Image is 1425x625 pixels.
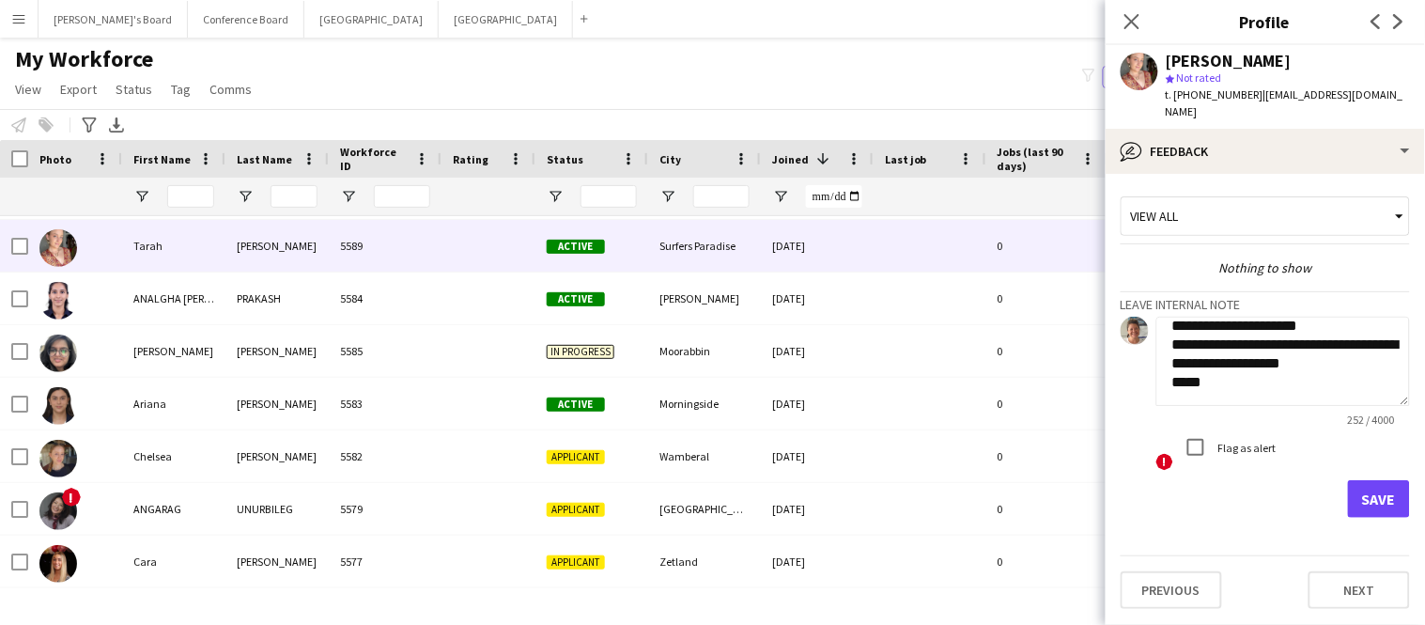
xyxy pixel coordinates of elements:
div: [PERSON_NAME] [225,220,329,272]
span: Applicant [547,450,605,464]
div: 0 [986,483,1108,535]
input: Status Filter Input [581,185,637,208]
span: ! [62,488,81,507]
button: Open Filter Menu [547,188,564,205]
input: Joined Filter Input [806,185,862,208]
div: 5584 [329,273,441,324]
span: View all [1131,208,1179,225]
app-action-btn: Advanced filters [78,114,101,136]
div: 5579 [329,483,441,535]
div: 5589 [329,220,441,272]
app-action-btn: Export XLSX [105,114,128,136]
button: [GEOGRAPHIC_DATA] [439,1,573,38]
div: [DATE] [761,273,874,324]
div: Chelsea [122,430,225,482]
button: [PERSON_NAME]'s Board [39,1,188,38]
span: Status [547,152,583,166]
span: Last job [885,152,927,166]
span: In progress [547,345,614,359]
div: [DATE] [761,378,874,430]
span: City [659,152,681,166]
img: Chelsea Payne [39,440,77,477]
span: Tag [171,81,191,98]
span: View [15,81,41,98]
div: UNURBILEG [225,483,329,535]
span: My Workforce [15,45,153,73]
a: Export [53,77,104,102]
span: Jobs (last 90 days) [998,145,1075,173]
div: PRAKASH [225,273,329,324]
div: ANALGHA [PERSON_NAME] [122,273,225,324]
div: 0 [986,325,1108,377]
button: Open Filter Menu [340,188,357,205]
div: Zetland [648,536,761,587]
input: City Filter Input [693,185,750,208]
div: [GEOGRAPHIC_DATA] [648,483,761,535]
span: Joined [772,152,809,166]
div: ANGARAG [122,483,225,535]
h3: Leave internal note [1121,296,1410,313]
h3: Profile [1106,9,1425,34]
div: [PERSON_NAME] [225,536,329,587]
div: 5577 [329,536,441,587]
span: Export [60,81,97,98]
img: ANGARAG UNURBILEG [39,492,77,530]
input: Workforce ID Filter Input [374,185,430,208]
div: [PERSON_NAME] [225,378,329,430]
div: Moorabbin [648,325,761,377]
button: Previous [1121,571,1222,609]
input: First Name Filter Input [167,185,214,208]
a: View [8,77,49,102]
span: Status [116,81,152,98]
div: 5583 [329,378,441,430]
div: Cara [122,536,225,587]
button: Next [1309,571,1410,609]
span: Applicant [547,503,605,517]
div: Morningside [648,378,761,430]
span: Workforce ID [340,145,408,173]
a: Comms [202,77,259,102]
button: Save [1348,480,1410,518]
img: Tarah Avery-Flack [39,229,77,267]
a: Status [108,77,160,102]
button: [GEOGRAPHIC_DATA] [304,1,439,38]
span: | [EMAIL_ADDRESS][DOMAIN_NAME] [1166,87,1403,118]
div: Ariana [122,378,225,430]
img: Rutuja Pandharkar [39,335,77,372]
span: Applicant [547,555,605,570]
button: Open Filter Menu [659,188,676,205]
div: 0 [986,273,1108,324]
div: Feedback [1106,129,1425,174]
div: 0 [986,536,1108,587]
span: First Name [133,152,191,166]
span: t. [PHONE_NUMBER] [1166,87,1263,102]
span: Last Name [237,152,292,166]
img: ANALGHA MARY PRAKASH [39,282,77,320]
label: Flag as alert [1215,441,1277,455]
div: [PERSON_NAME] [225,430,329,482]
input: Last Name Filter Input [271,185,318,208]
div: Tarah [122,220,225,272]
div: 0 [986,220,1108,272]
div: Nothing to show [1121,259,1410,276]
div: 0 [986,378,1108,430]
div: [DATE] [761,536,874,587]
span: Rating [453,152,488,166]
img: Ariana Rios [39,387,77,425]
span: ! [1156,454,1173,471]
button: Conference Board [188,1,304,38]
div: [PERSON_NAME] [122,325,225,377]
span: 252 / 4000 [1333,413,1410,427]
img: Cara Derrick [39,545,77,583]
div: [DATE] [761,220,874,272]
button: Everyone2,166 [1103,66,1197,88]
div: [PERSON_NAME] [225,325,329,377]
button: Open Filter Menu [237,188,254,205]
div: 5585 [329,325,441,377]
div: Wamberal [648,430,761,482]
div: [DATE] [761,483,874,535]
div: [DATE] [761,430,874,482]
a: Tag [163,77,198,102]
span: Photo [39,152,71,166]
span: Not rated [1177,70,1222,85]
